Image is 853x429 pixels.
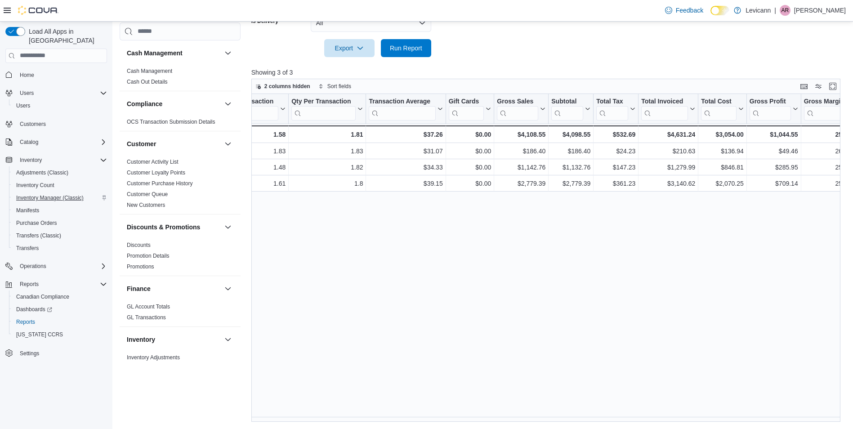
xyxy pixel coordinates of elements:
input: Dark Mode [710,6,729,15]
button: Subtotal [551,97,590,120]
a: Cash Management [127,68,172,74]
span: Adjustments (Classic) [16,169,68,176]
h3: Discounts & Promotions [127,223,200,232]
button: Cash Management [127,49,221,58]
h3: Cash Management [127,49,183,58]
span: New Customers [127,201,165,209]
a: Customer Loyalty Points [127,170,185,176]
nav: Complex example [5,65,107,383]
div: $709.14 [750,178,798,189]
button: Compliance [127,99,221,108]
div: $4,108.55 [497,129,545,140]
span: GL Account Totals [127,303,170,310]
div: Gross Margin [804,97,849,120]
span: [US_STATE] CCRS [16,331,63,338]
button: Users [2,87,111,99]
span: Reports [16,318,35,326]
button: Export [324,39,375,57]
a: Promotion Details [127,253,170,259]
span: Cash Management [127,67,172,75]
span: Inventory Adjustments [127,354,180,361]
div: $2,779.39 [551,178,590,189]
button: Catalog [2,136,111,148]
a: New Customers [127,202,165,208]
div: $210.63 [641,146,695,156]
span: Customers [16,118,107,130]
button: Users [16,88,37,98]
p: Levicann [746,5,771,16]
a: [US_STATE] CCRS [13,329,67,340]
h3: Customer [127,139,156,148]
button: Inventory [16,155,45,165]
button: Operations [16,261,50,272]
div: $34.33 [369,162,442,173]
span: Washington CCRS [13,329,107,340]
span: Customer Loyalty Points [127,169,185,176]
h3: Inventory [127,335,155,344]
div: $1,044.55 [750,129,798,140]
button: Catalog [16,137,42,147]
span: Load All Apps in [GEOGRAPHIC_DATA] [25,27,107,45]
div: $532.69 [596,129,635,140]
span: Home [16,69,107,80]
div: $37.26 [369,129,442,140]
a: Customer Purchase History [127,180,193,187]
span: Promotions [127,263,154,270]
span: Customer Activity List [127,158,179,165]
div: Gross Sales [497,97,538,120]
button: All [311,14,431,32]
div: $3,140.62 [641,178,695,189]
div: Items Per Transaction [208,97,278,120]
div: 1.8 [291,178,363,189]
a: Users [13,100,34,111]
button: Users [9,99,111,112]
button: Inventory [127,335,221,344]
div: $2,070.25 [701,178,743,189]
button: Sort fields [315,81,355,92]
span: Users [20,89,34,97]
span: Transfers [16,245,39,252]
a: Dashboards [13,304,56,315]
button: Reports [16,279,42,290]
div: 1.48 [208,162,286,173]
a: OCS Transaction Submission Details [127,119,215,125]
button: Customer [127,139,221,148]
span: 2 columns hidden [264,83,310,90]
div: $136.94 [701,146,743,156]
button: Reports [9,316,111,328]
span: Cash Out Details [127,78,168,85]
div: $0.00 [448,146,491,156]
a: Cash Out Details [127,79,168,85]
div: $3,054.00 [701,129,743,140]
div: $2,779.39 [497,178,545,189]
div: Gross Profit [750,97,791,120]
div: 1.61 [208,178,286,189]
div: Adam Rouselle [780,5,790,16]
span: Operations [20,263,46,270]
div: Qty Per Transaction [291,97,356,106]
div: $4,098.55 [551,129,590,140]
div: $39.15 [369,178,442,189]
span: Feedback [676,6,703,15]
span: Users [16,88,107,98]
div: 1.58 [208,129,286,140]
span: Catalog [20,139,38,146]
p: Showing 3 of 3 [251,68,847,77]
span: Run Report [390,44,422,53]
div: $1,279.99 [641,162,695,173]
div: Total Tax [596,97,628,106]
div: Gross Profit [750,97,791,106]
button: 2 columns hidden [252,81,314,92]
span: Reports [13,317,107,327]
div: $186.40 [551,146,590,156]
span: Reports [20,281,39,288]
div: Subtotal [551,97,583,120]
button: Total Invoiced [641,97,695,120]
button: Gross Profit [750,97,798,120]
button: Inventory [223,334,233,345]
button: Transfers [9,242,111,255]
span: Settings [20,350,39,357]
span: Discounts [127,241,151,249]
span: Dashboards [13,304,107,315]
